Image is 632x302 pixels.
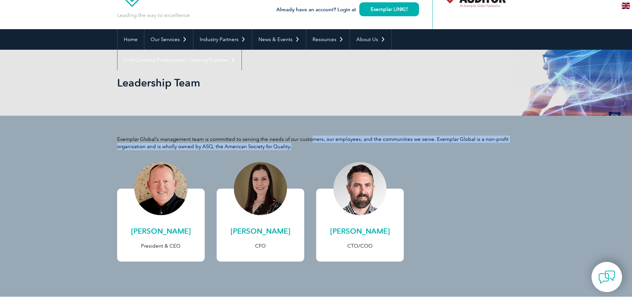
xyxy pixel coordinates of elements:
h2: [PERSON_NAME] [124,226,198,237]
a: Find Certified Professional / Training Provider [117,50,242,70]
p: President & CEO [124,242,198,250]
img: en [622,3,630,9]
p: Leading the way to excellence [117,12,190,19]
a: [PERSON_NAME] CFO [217,189,304,262]
img: contact-chat.png [598,269,615,285]
a: Our Services [144,29,193,50]
h1: Leadership Team [117,76,372,89]
a: [PERSON_NAME] President & CEO [117,189,205,262]
a: About Us [350,29,391,50]
a: News & Events [252,29,306,50]
a: Resources [306,29,350,50]
p: Exemplar Global’s management team is committed to serving the needs of our customers, our employe... [117,136,515,150]
a: Industry Partners [193,29,252,50]
img: open_square.png [404,7,408,11]
p: CFO [223,242,298,250]
h2: [PERSON_NAME] [323,226,397,237]
p: CTO/COO [323,242,397,250]
h3: Already have an account? Login at [276,6,419,14]
h2: [PERSON_NAME] [223,226,298,237]
a: Home [117,29,144,50]
a: [PERSON_NAME] CTO/COO [316,189,404,262]
a: Exemplar LINK [359,2,419,16]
